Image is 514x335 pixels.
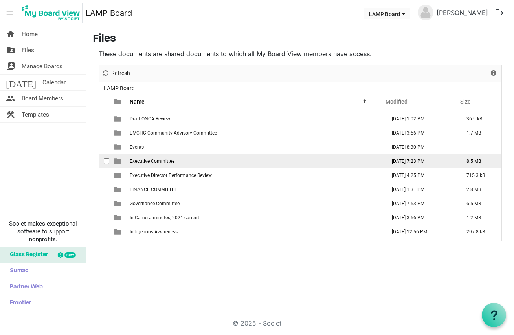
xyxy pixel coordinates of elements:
p: These documents are shared documents to which all My Board View members have access. [99,49,502,58]
div: Refresh [99,65,133,82]
td: is template cell column header type [109,225,127,239]
button: View dropdownbutton [475,68,485,78]
td: November 01, 2022 1:31 PM column header Modified [384,182,458,197]
td: is template cell column header type [109,126,127,140]
span: In Camera minutes, 2021-current [130,215,199,220]
td: is template cell column header type [109,211,127,225]
span: Name [130,98,145,105]
td: checkbox [99,112,109,126]
span: folder_shared [6,42,15,58]
button: Refresh [101,68,132,78]
td: checkbox [99,168,109,182]
td: is template cell column header type [109,154,127,168]
span: Home [22,26,38,42]
a: My Board View Logo [19,3,86,23]
span: Calendar [42,75,66,90]
td: 715.3 kB is template cell column header Size [458,168,501,182]
td: Indigenous Awareness is template cell column header Name [127,225,384,239]
span: Board Members [22,91,63,106]
span: Refresh [110,68,131,78]
td: 36.9 kB is template cell column header Size [458,112,501,126]
span: FINANCE COMMITTEE [130,187,177,192]
td: checkbox [99,182,109,197]
a: LAMP Board [86,5,132,21]
td: checkbox [99,154,109,168]
td: checkbox [99,140,109,154]
td: April 22, 2022 12:56 PM column header Modified [384,225,458,239]
td: 297.8 kB is template cell column header Size [458,225,501,239]
td: is template cell column header type [109,197,127,211]
span: Files [22,42,34,58]
div: Details [487,65,500,82]
td: checkbox [99,126,109,140]
td: checkbox [99,211,109,225]
td: February 27, 2025 3:56 PM column header Modified [384,211,458,225]
a: [PERSON_NAME] [433,5,491,20]
td: checkbox [99,197,109,211]
td: September 13, 2022 1:02 PM column header Modified [384,112,458,126]
td: is template cell column header type [109,239,127,253]
span: home [6,26,15,42]
td: checkbox [99,239,109,253]
img: no-profile-picture.svg [418,5,433,20]
span: LAMP Board [102,84,136,93]
td: is template cell column header type [109,168,127,182]
span: Modified [385,98,408,105]
span: construction [6,107,15,122]
span: Templates [22,107,49,122]
td: Executive Committee is template cell column header Name [127,154,384,168]
td: Executive Director Performance Review is template cell column header Name [127,168,384,182]
td: 2.8 MB is template cell column header Size [458,182,501,197]
span: menu [2,5,17,20]
span: Sumac [6,263,28,279]
h3: Files [93,33,508,46]
td: February 09, 2024 8:30 PM column header Modified [384,140,458,154]
button: LAMP Board dropdownbutton [364,8,410,19]
td: 317.8 kB is template cell column header Size [458,239,501,253]
td: 1.7 MB is template cell column header Size [458,126,501,140]
a: © 2025 - Societ [233,319,281,327]
span: Governance Committee [130,201,180,206]
span: [DATE] [6,75,36,90]
td: 1.2 MB is template cell column header Size [458,211,501,225]
button: logout [491,5,508,21]
td: checkbox [99,225,109,239]
div: new [64,252,76,258]
td: January 18, 2023 3:56 PM column header Modified [384,126,458,140]
td: FINANCE COMMITTEE is template cell column header Name [127,182,384,197]
td: is template cell column header type [109,182,127,197]
span: Executive Director Performance Review [130,173,212,178]
td: September 21, 2024 7:23 PM column header Modified [384,154,458,168]
span: people [6,91,15,106]
span: Partner Web [6,279,43,295]
div: View [474,65,487,82]
span: Manage Boards [22,58,62,74]
span: Draft ONCA Review [130,116,170,122]
span: Size [460,98,471,105]
span: Frontier [6,295,31,311]
td: June 20, 2023 7:53 PM column header Modified [384,197,458,211]
td: 8.5 MB is template cell column header Size [458,154,501,168]
img: My Board View Logo [19,3,83,23]
span: Societ makes exceptional software to support nonprofits. [4,220,83,243]
td: Draft ONCA Review is template cell column header Name [127,112,384,126]
td: 6.5 MB is template cell column header Size [458,197,501,211]
td: LAMP By-Laws is template cell column header Name [127,239,384,253]
td: Events is template cell column header Name [127,140,384,154]
span: Glass Register [6,247,48,263]
span: Executive Committee [130,158,174,164]
td: In Camera minutes, 2021-current is template cell column header Name [127,211,384,225]
span: Events [130,144,144,150]
td: is template cell column header Size [458,140,501,154]
span: switch_account [6,58,15,74]
td: is template cell column header type [109,140,127,154]
td: EMCHC Community Advisory Committee is template cell column header Name [127,126,384,140]
td: Governance Committee is template cell column header Name [127,197,384,211]
span: Indigenous Awareness [130,229,178,235]
td: March 30, 2022 2:55 PM column header Modified [384,239,458,253]
button: Details [488,68,499,78]
td: is template cell column header type [109,112,127,126]
span: EMCHC Community Advisory Committee [130,130,217,136]
td: February 10, 2022 4:25 PM column header Modified [384,168,458,182]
